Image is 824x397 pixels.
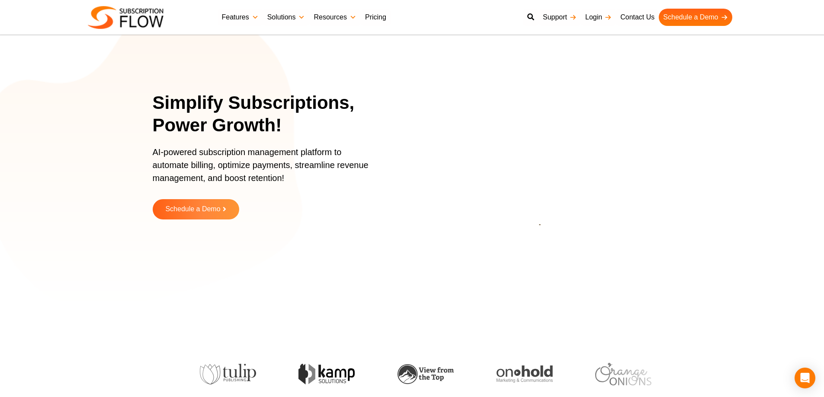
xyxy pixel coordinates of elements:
a: Pricing [361,9,391,26]
img: kamp-solution [298,364,354,384]
a: Contact Us [616,9,659,26]
div: Open Intercom Messenger [795,368,815,388]
h1: Simplify Subscriptions, Power Growth! [153,92,388,137]
a: Login [581,9,616,26]
a: Features [218,9,263,26]
a: Resources [309,9,360,26]
a: Schedule a Demo [659,9,732,26]
img: orange-onions [594,363,651,385]
a: Solutions [263,9,310,26]
span: Schedule a Demo [165,206,220,213]
a: Support [539,9,581,26]
img: tulip-publishing [199,364,255,384]
img: onhold-marketing [495,365,551,383]
a: Schedule a Demo [153,199,239,219]
img: view-from-the-top [396,364,452,384]
p: AI-powered subscription management platform to automate billing, optimize payments, streamline re... [153,146,378,193]
img: Subscriptionflow [88,6,164,29]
